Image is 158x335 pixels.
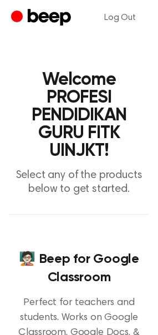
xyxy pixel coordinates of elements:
[9,71,149,160] h1: Welcome PROFESI PENDIDIKAN GURU FITK UINJKT!
[11,7,74,29] a: Beep
[93,4,147,31] a: Log Out
[9,169,149,196] p: Select any of the products below to get started.
[9,250,149,287] h4: 🧑🏻‍🏫 Beep for Google Classroom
